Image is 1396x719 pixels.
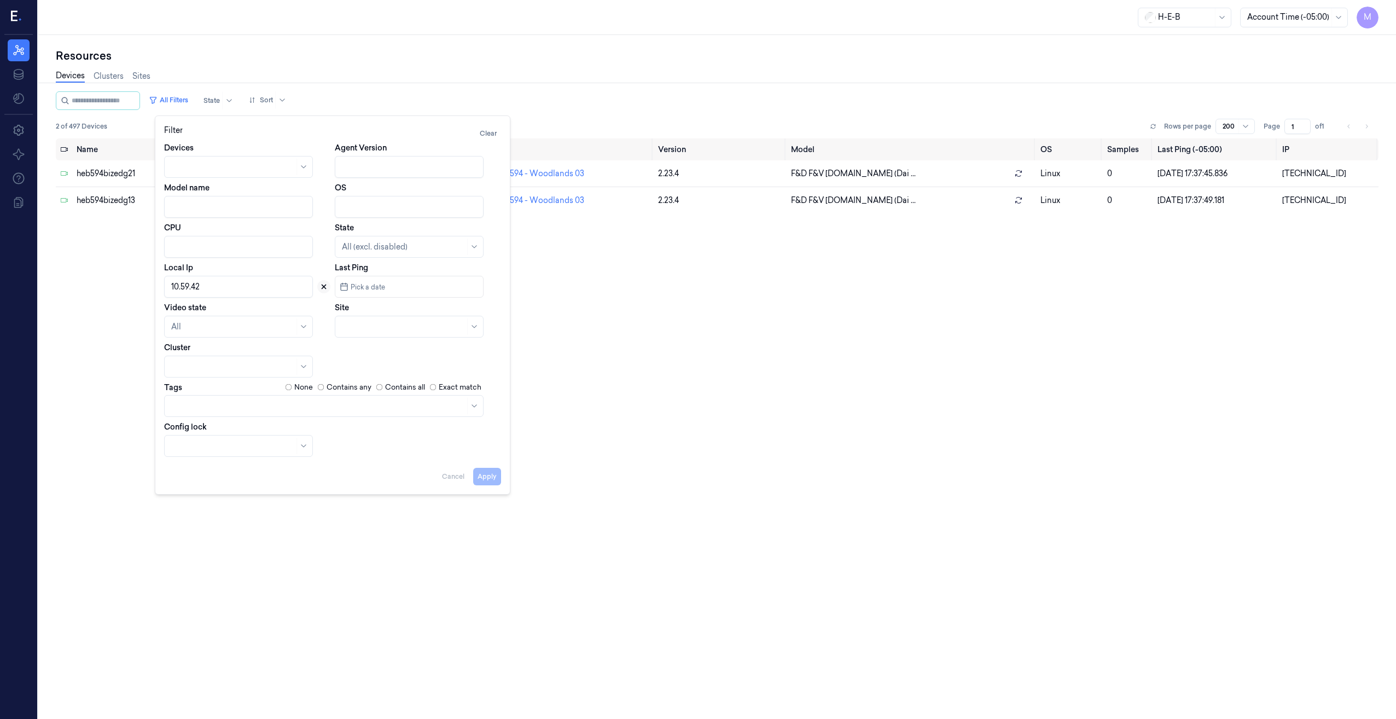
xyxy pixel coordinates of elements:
[335,276,484,298] button: Pick a date
[385,382,425,393] label: Contains all
[1315,121,1333,131] span: of 1
[164,342,190,353] label: Cluster
[787,138,1036,160] th: Model
[1157,168,1273,179] div: [DATE] 17:37:45.836
[1264,121,1280,131] span: Page
[1040,195,1098,206] p: linux
[658,168,782,179] div: 2.23.4
[492,195,584,205] a: HEB 594 - Woodlands 03
[791,168,916,179] span: F&D F&V [DOMAIN_NAME] (Dai ...
[439,382,481,393] label: Exact match
[72,138,239,160] th: Name
[164,421,207,432] label: Config lock
[94,71,124,82] a: Clusters
[1040,168,1098,179] p: linux
[1153,138,1278,160] th: Last Ping (-05:00)
[335,262,368,273] label: Last Ping
[1157,195,1273,206] div: [DATE] 17:37:49.181
[348,282,385,292] span: Pick a date
[658,195,782,206] div: 2.23.4
[488,138,654,160] th: Site
[335,182,346,193] label: OS
[132,71,150,82] a: Sites
[164,262,193,273] label: Local Ip
[475,125,501,142] button: Clear
[335,302,349,313] label: Site
[77,168,234,179] div: heb594bizedg21
[1036,138,1103,160] th: OS
[77,195,234,206] div: heb594bizedg13
[164,142,194,153] label: Devices
[164,182,210,193] label: Model name
[1282,195,1374,206] div: [TECHNICAL_ID]
[1107,168,1149,179] div: 0
[1341,119,1374,134] nav: pagination
[164,302,206,313] label: Video state
[335,142,387,153] label: Agent Version
[791,195,916,206] span: F&D F&V [DOMAIN_NAME] (Dai ...
[492,169,584,178] a: HEB 594 - Woodlands 03
[1282,168,1374,179] div: [TECHNICAL_ID]
[654,138,787,160] th: Version
[56,48,1378,63] div: Resources
[164,222,181,233] label: CPU
[327,382,371,393] label: Contains any
[1278,138,1378,160] th: IP
[56,70,85,83] a: Devices
[1107,195,1149,206] div: 0
[164,384,182,391] label: Tags
[1164,121,1211,131] p: Rows per page
[56,121,107,131] span: 2 of 497 Devices
[294,382,313,393] label: None
[335,222,354,233] label: State
[164,125,501,142] div: Filter
[1357,7,1378,28] button: M
[1103,138,1153,160] th: Samples
[144,91,193,109] button: All Filters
